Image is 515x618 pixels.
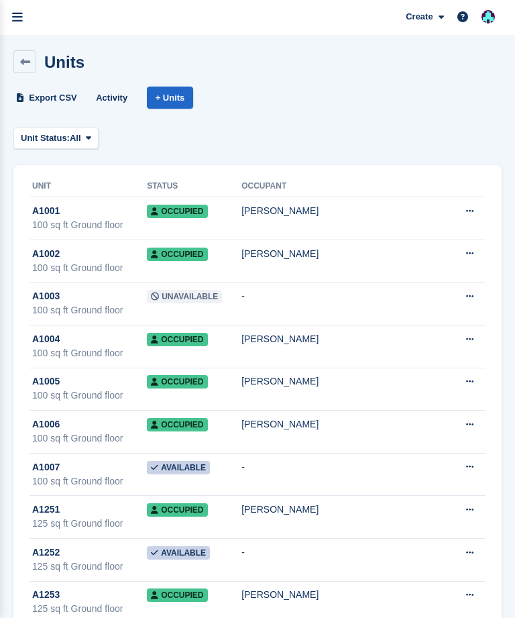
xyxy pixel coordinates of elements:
[241,247,450,261] div: [PERSON_NAME]
[32,474,147,488] div: 100 sq ft Ground floor
[32,218,147,232] div: 100 sq ft Ground floor
[147,205,207,218] span: Occupied
[91,87,133,109] a: Activity
[406,10,433,23] span: Create
[32,303,147,317] div: 100 sq ft Ground floor
[70,132,81,145] span: All
[241,332,450,346] div: [PERSON_NAME]
[13,87,82,109] a: Export CSV
[241,538,450,581] td: -
[147,290,222,303] span: Unavailable
[147,503,207,517] span: Occupied
[13,127,99,150] button: Unit Status: All
[29,91,77,105] span: Export CSV
[32,247,60,261] span: A1002
[241,204,450,218] div: [PERSON_NAME]
[147,176,241,197] th: Status
[32,204,60,218] span: A1001
[30,176,147,197] th: Unit
[241,417,450,431] div: [PERSON_NAME]
[32,374,60,389] span: A1005
[32,332,60,346] span: A1004
[481,10,495,23] img: Simon Gardner
[32,289,60,303] span: A1003
[147,248,207,261] span: Occupied
[147,333,207,346] span: Occupied
[147,546,210,560] span: Available
[241,282,450,325] td: -
[147,87,194,109] a: + Units
[32,389,147,403] div: 100 sq ft Ground floor
[32,460,60,474] span: A1007
[32,346,147,360] div: 100 sq ft Ground floor
[147,375,207,389] span: Occupied
[241,588,450,602] div: [PERSON_NAME]
[32,431,147,446] div: 100 sq ft Ground floor
[32,417,60,431] span: A1006
[32,517,147,531] div: 125 sq ft Ground floor
[32,503,60,517] span: A1251
[147,588,207,602] span: Occupied
[44,53,84,71] h2: Units
[32,588,60,602] span: A1253
[32,602,147,616] div: 125 sq ft Ground floor
[21,132,70,145] span: Unit Status:
[241,176,450,197] th: Occupant
[32,560,147,574] div: 125 sq ft Ground floor
[147,418,207,431] span: Occupied
[147,461,210,474] span: Available
[32,546,60,560] span: A1252
[241,503,450,517] div: [PERSON_NAME]
[241,374,450,389] div: [PERSON_NAME]
[241,453,450,496] td: -
[32,261,147,275] div: 100 sq ft Ground floor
